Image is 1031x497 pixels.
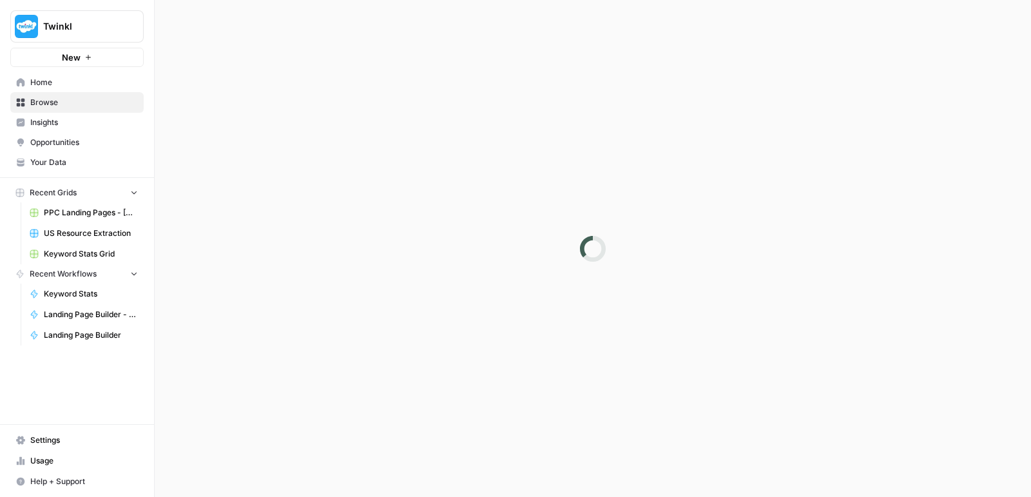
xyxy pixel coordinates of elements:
[10,92,144,113] a: Browse
[30,268,97,280] span: Recent Workflows
[44,228,138,239] span: US Resource Extraction
[24,223,144,244] a: US Resource Extraction
[10,152,144,173] a: Your Data
[30,434,138,446] span: Settings
[44,248,138,260] span: Keyword Stats Grid
[43,20,121,33] span: Twinkl
[24,284,144,304] a: Keyword Stats
[10,48,144,67] button: New
[62,51,81,64] span: New
[30,157,138,168] span: Your Data
[15,15,38,38] img: Twinkl Logo
[30,77,138,88] span: Home
[10,132,144,153] a: Opportunities
[44,309,138,320] span: Landing Page Builder - Alt 1
[24,244,144,264] a: Keyword Stats Grid
[30,97,138,108] span: Browse
[30,137,138,148] span: Opportunities
[44,207,138,219] span: PPC Landing Pages - [GEOGRAPHIC_DATA]
[30,455,138,467] span: Usage
[10,471,144,492] button: Help + Support
[10,72,144,93] a: Home
[10,264,144,284] button: Recent Workflows
[44,329,138,341] span: Landing Page Builder
[24,325,144,346] a: Landing Page Builder
[24,304,144,325] a: Landing Page Builder - Alt 1
[10,451,144,471] a: Usage
[10,10,144,43] button: Workspace: Twinkl
[10,112,144,133] a: Insights
[44,288,138,300] span: Keyword Stats
[30,476,138,487] span: Help + Support
[30,187,77,199] span: Recent Grids
[30,117,138,128] span: Insights
[10,183,144,202] button: Recent Grids
[24,202,144,223] a: PPC Landing Pages - [GEOGRAPHIC_DATA]
[10,430,144,451] a: Settings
